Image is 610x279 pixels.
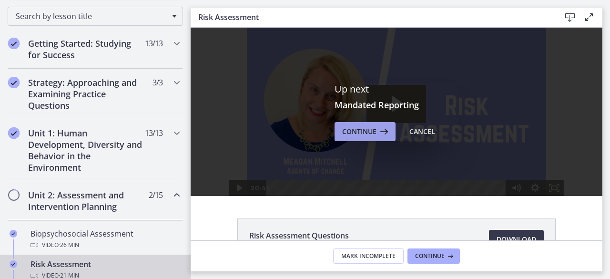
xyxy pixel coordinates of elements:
[30,239,179,251] div: Video
[149,189,163,201] span: 2 / 15
[341,252,396,260] span: Mark Incomplete
[28,38,144,61] h2: Getting Started: Studying for Success
[198,11,545,23] h3: Risk Assessment
[335,122,396,141] button: Continue
[497,234,536,245] span: Download
[335,83,458,95] p: Up next
[59,239,79,251] span: · 26 min
[407,248,460,264] button: Continue
[28,189,144,212] h2: Unit 2: Assessment and Intervention Planning
[145,127,163,139] span: 13 / 13
[8,127,20,139] i: Completed
[316,152,335,168] button: Mute
[28,127,144,173] h2: Unit 1: Human Development, Diversity and Behavior in the Environment
[145,38,163,49] span: 13 / 13
[333,248,404,264] button: Mark Incomplete
[402,122,443,141] button: Cancel
[16,11,167,21] span: Search by lesson title
[249,230,349,241] span: Risk Assessment Questions
[415,252,445,260] span: Continue
[335,99,458,111] h3: Mandated Reporting
[30,228,179,251] div: Biopsychosocial Assessment
[354,152,373,168] button: Fullscreen
[152,77,163,88] span: 3 / 3
[335,152,354,168] button: Show settings menu
[10,260,17,268] i: Completed
[28,77,144,111] h2: Strategy: Approaching and Examining Practice Questions
[342,126,376,137] span: Continue
[10,230,17,238] i: Completed
[489,230,544,249] a: Download
[8,77,20,88] i: Completed
[39,152,58,168] button: Play Video
[83,152,311,168] div: Playbar
[8,7,183,26] div: Search by lesson title
[176,57,235,95] button: Play Video: cbe2b61t4o1cl02sic50.mp4
[409,126,435,137] div: Cancel
[8,38,20,49] i: Completed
